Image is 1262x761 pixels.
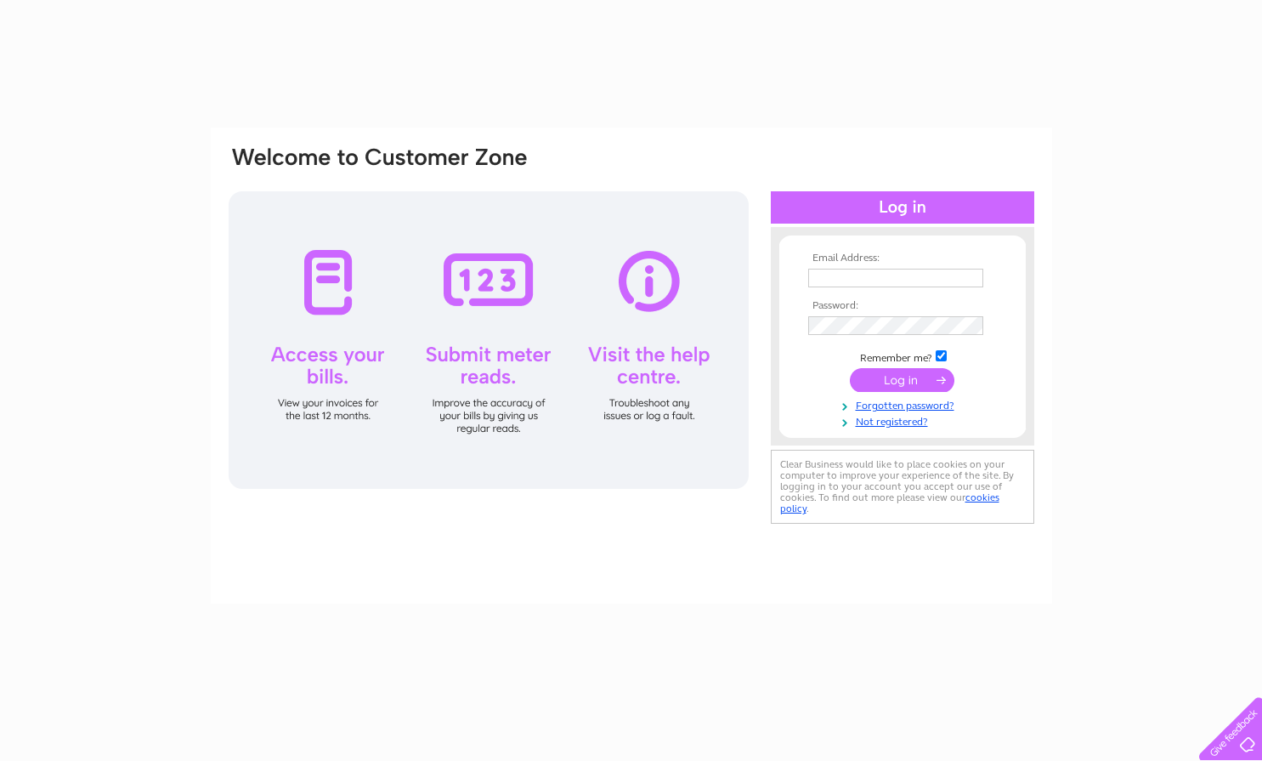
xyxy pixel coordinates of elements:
[808,396,1001,412] a: Forgotten password?
[808,412,1001,429] a: Not registered?
[850,368,954,392] input: Submit
[780,491,999,514] a: cookies policy
[771,450,1034,524] div: Clear Business would like to place cookies on your computer to improve your experience of the sit...
[804,348,1001,365] td: Remember me?
[804,253,1001,264] th: Email Address:
[804,300,1001,312] th: Password:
